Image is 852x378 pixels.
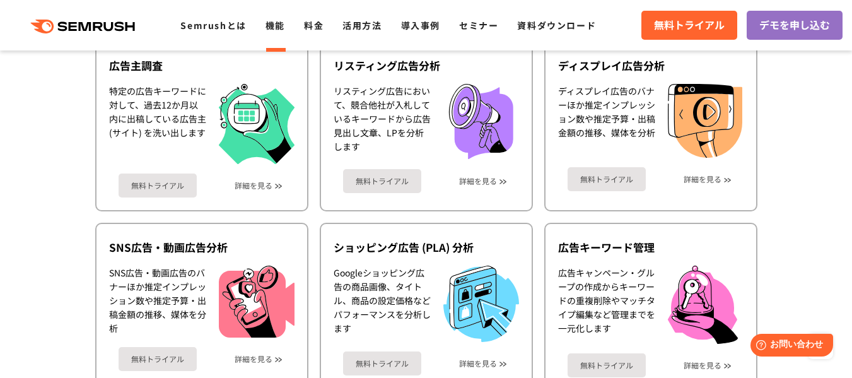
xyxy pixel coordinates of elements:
div: Googleショッピング広告の商品画像、タイトル、商品の設定価格などパフォーマンスを分析します [334,266,431,342]
a: 詳細を見る [684,361,721,370]
img: ディスプレイ広告分析 [668,84,742,158]
img: SNS広告・動画広告分析 [219,266,295,338]
a: 機能 [266,19,285,32]
div: ディスプレイ広告のバナーほか推定インプレッション数や推定予算・出稿金額の推移、媒体を分析 [558,84,655,158]
div: 広告キャンペーン・グループの作成からキーワードの重複削除やマッチタイプ編集など管理までを一元化します [558,266,655,345]
span: デモを申し込む [759,17,830,33]
a: 詳細を見る [684,175,721,184]
a: Semrushとは [180,19,246,32]
a: 活用方法 [342,19,382,32]
div: リスティング広告において、競合他社が入札しているキーワードから広告見出し文章、LPを分析します [334,84,431,160]
img: 広告主調査 [219,84,295,164]
a: 詳細を見る [235,181,272,190]
div: 特定の広告キーワードに対して、過去12か月以内に出稿している広告主 (サイト) を洗い出します [109,84,206,164]
a: 料金 [304,19,324,32]
a: 資料ダウンロード [517,19,596,32]
a: 導入事例 [401,19,440,32]
div: リスティング広告分析 [334,58,519,73]
a: 無料トライアル [568,167,646,191]
img: 広告キーワード管理 [668,266,738,345]
div: SNS広告・動画広告分析 [109,240,295,255]
div: SNS広告・動画広告のバナーほか推定インプレッション数や推定予算・出稿金額の推移、媒体を分析 [109,266,206,338]
a: 詳細を見る [459,177,497,186]
a: 無料トライアル [641,11,737,40]
img: ショッピング広告 (PLA) 分析 [443,266,519,342]
a: セミナー [459,19,498,32]
a: 無料トライアル [343,351,421,375]
iframe: Help widget launcher [740,329,838,364]
a: 無料トライアル [343,169,421,193]
a: 詳細を見る [235,355,272,363]
a: 無料トライアル [119,347,197,371]
div: ディスプレイ広告分析 [558,58,744,73]
a: 無料トライアル [119,174,197,198]
a: 無料トライアル [568,353,646,377]
a: 詳細を見る [459,359,497,368]
span: 無料トライアル [654,17,725,33]
a: デモを申し込む [747,11,843,40]
div: 広告キーワード管理 [558,240,744,255]
div: ショッピング広告 (PLA) 分析 [334,240,519,255]
div: 広告主調査 [109,58,295,73]
img: リスティング広告分析 [443,84,519,160]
